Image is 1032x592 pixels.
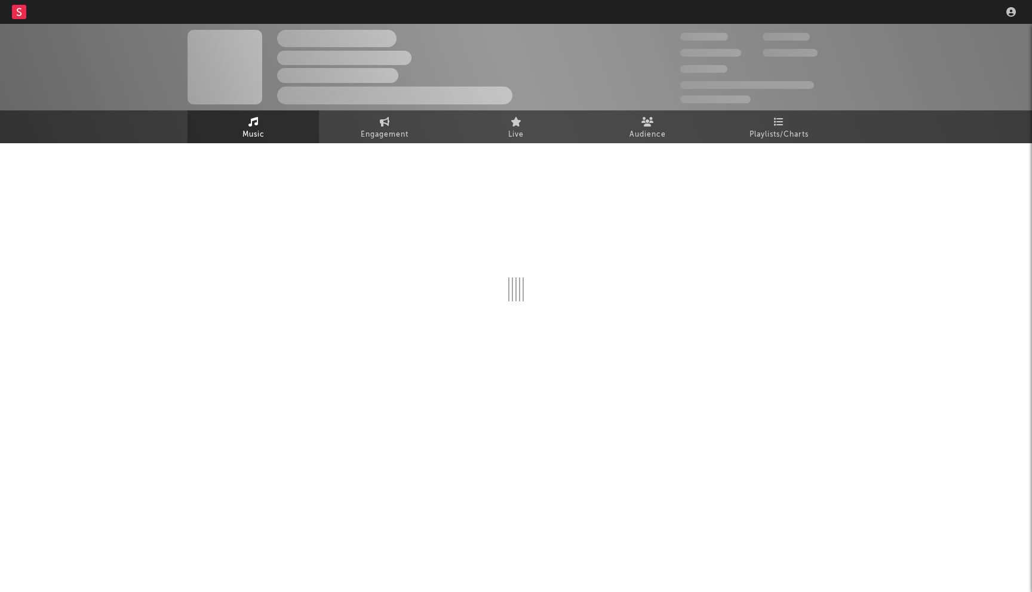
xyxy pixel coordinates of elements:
[763,49,818,57] span: 1,000,000
[680,65,727,73] span: 100,000
[582,110,713,143] a: Audience
[763,33,810,41] span: 100,000
[450,110,582,143] a: Live
[713,110,844,143] a: Playlists/Charts
[680,95,751,103] span: Jump Score: 85.0
[319,110,450,143] a: Engagement
[680,81,814,89] span: 50,000,000 Monthly Listeners
[508,128,524,142] span: Live
[188,110,319,143] a: Music
[361,128,408,142] span: Engagement
[629,128,666,142] span: Audience
[750,128,809,142] span: Playlists/Charts
[680,33,728,41] span: 300,000
[242,128,265,142] span: Music
[680,49,741,57] span: 50,000,000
